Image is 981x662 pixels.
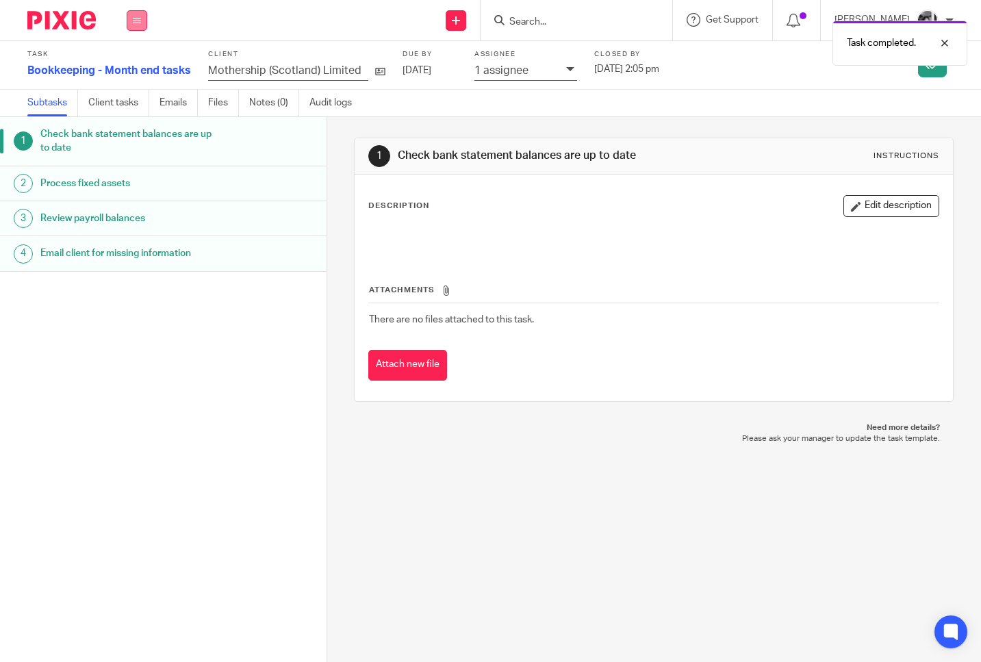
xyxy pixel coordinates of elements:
[369,286,435,294] span: Attachments
[40,243,222,264] h1: Email client for missing information
[368,350,447,381] button: Attach new file
[398,149,683,163] h1: Check bank statement balances are up to date
[368,145,390,167] div: 1
[14,131,33,151] div: 1
[27,50,191,59] label: Task
[14,209,33,228] div: 3
[474,50,577,59] label: Assignee
[847,36,916,50] p: Task completed.
[88,90,149,116] a: Client tasks
[843,195,939,217] button: Edit description
[208,90,239,116] a: Files
[160,90,198,116] a: Emails
[874,151,939,162] div: Instructions
[249,90,299,116] a: Notes (0)
[369,315,534,324] span: There are no files attached to this task.
[403,50,457,59] label: Due by
[474,64,528,77] p: 1 assignee
[368,433,940,444] p: Please ask your manager to update the task template.
[14,244,33,264] div: 4
[309,90,362,116] a: Audit logs
[368,422,940,433] p: Need more details?
[403,66,431,75] span: [DATE]
[594,64,659,74] span: [DATE] 2:05 pm
[208,50,385,59] label: Client
[368,201,429,212] p: Description
[40,208,222,229] h1: Review payroll balances
[27,90,78,116] a: Subtasks
[40,124,222,159] h1: Check bank statement balances are up to date
[27,11,96,29] img: Pixie
[40,173,222,194] h1: Process fixed assets
[14,174,33,193] div: 2
[208,64,361,77] p: Mothership (Scotland) Limited
[27,64,191,77] p: Bookkeeping - Month end tasks
[917,10,939,31] img: IMG_7103.jpg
